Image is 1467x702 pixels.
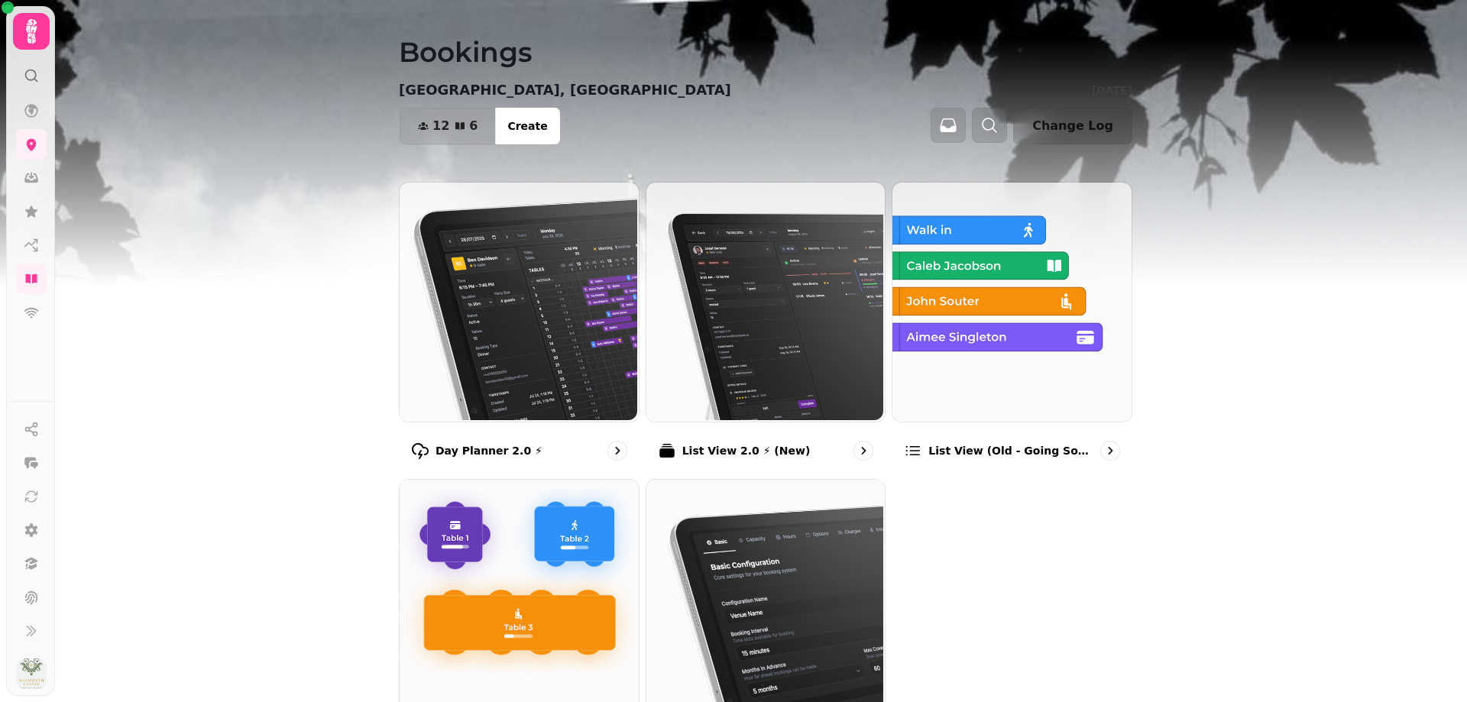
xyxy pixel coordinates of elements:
p: Day Planner 2.0 ⚡ [436,443,542,458]
a: List View 2.0 ⚡ (New)List View 2.0 ⚡ (New) [646,182,886,473]
img: Day Planner 2.0 ⚡ [398,181,637,420]
a: List view (Old - going soon)List view (Old - going soon) [892,182,1132,473]
img: List View 2.0 ⚡ (New) [645,181,884,420]
svg: go to [856,443,871,458]
span: Create [507,121,547,131]
p: List view (Old - going soon) [928,443,1094,458]
button: 126 [400,108,496,144]
svg: go to [1103,443,1118,458]
span: 12 [432,120,449,132]
button: Create [495,108,559,144]
svg: go to [610,443,625,458]
button: User avatar [13,658,50,689]
p: [DATE] [1092,82,1132,98]
button: Change Log [1013,108,1132,144]
a: Day Planner 2.0 ⚡Day Planner 2.0 ⚡ [399,182,640,473]
span: 6 [469,120,478,132]
span: Change Log [1032,120,1113,132]
img: User avatar [16,658,47,689]
p: List View 2.0 ⚡ (New) [682,443,811,458]
img: List view (Old - going soon) [891,181,1130,420]
p: [GEOGRAPHIC_DATA], [GEOGRAPHIC_DATA] [399,79,731,101]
